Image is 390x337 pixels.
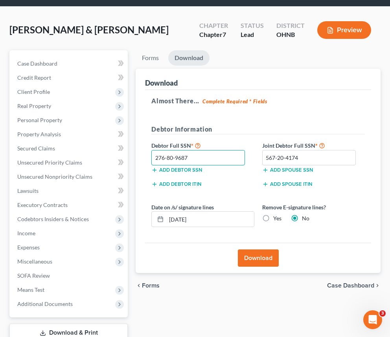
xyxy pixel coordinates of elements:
[262,150,356,166] input: XXX-XX-XXXX
[11,184,128,198] a: Lawsuits
[273,214,281,222] label: Yes
[17,201,68,208] span: Executory Contracts
[238,249,279,267] button: Download
[202,98,267,104] strong: Complete Required * Fields
[151,181,201,187] button: Add debtor ITIN
[241,30,264,39] div: Lead
[327,282,374,289] span: Case Dashboard
[241,21,264,30] div: Status
[223,31,226,38] span: 7
[142,282,160,289] span: Forms
[276,21,305,30] div: District
[363,310,382,329] iframe: Intercom live chat
[11,156,128,170] a: Unsecured Priority Claims
[17,300,73,307] span: Additional Documents
[17,145,55,152] span: Secured Claims
[302,214,309,222] label: No
[151,150,245,166] input: XXX-XX-XXXX
[166,212,254,227] input: MM/DD/YYYY
[136,282,170,289] button: chevron_left Forms
[145,78,178,88] div: Download
[136,50,165,66] a: Forms
[151,125,365,134] h5: Debtor Information
[11,57,128,71] a: Case Dashboard
[17,230,35,236] span: Income
[379,310,386,317] span: 3
[327,282,381,289] a: Case Dashboard chevron_right
[17,103,51,109] span: Real Property
[11,269,128,283] a: SOFA Review
[374,282,381,289] i: chevron_right
[11,198,128,212] a: Executory Contracts
[11,71,128,85] a: Credit Report
[199,30,228,39] div: Chapter
[151,203,214,211] label: Date on /s/ signature lines
[262,167,313,173] button: Add spouse SSN
[11,141,128,156] a: Secured Claims
[262,203,365,211] label: Remove E-signature lines?
[136,282,142,289] i: chevron_left
[17,173,92,180] span: Unsecured Nonpriority Claims
[199,21,228,30] div: Chapter
[17,258,52,265] span: Miscellaneous
[151,96,365,106] h5: Almost There...
[276,30,305,39] div: OHNB
[17,74,51,81] span: Credit Report
[17,187,39,194] span: Lawsuits
[9,24,169,35] span: [PERSON_NAME] & [PERSON_NAME]
[17,88,50,95] span: Client Profile
[262,181,312,187] button: Add spouse ITIN
[17,117,62,123] span: Personal Property
[11,170,128,184] a: Unsecured Nonpriority Claims
[258,141,369,150] label: Joint Debtor Full SSN
[147,141,258,150] label: Debtor Full SSN
[17,272,50,279] span: SOFA Review
[17,286,44,293] span: Means Test
[17,244,40,251] span: Expenses
[11,127,128,141] a: Property Analysis
[151,167,202,173] button: Add debtor SSN
[168,50,210,66] a: Download
[17,131,61,137] span: Property Analysis
[17,60,57,67] span: Case Dashboard
[17,159,82,166] span: Unsecured Priority Claims
[317,21,371,39] button: Preview
[17,216,89,222] span: Codebtors Insiders & Notices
